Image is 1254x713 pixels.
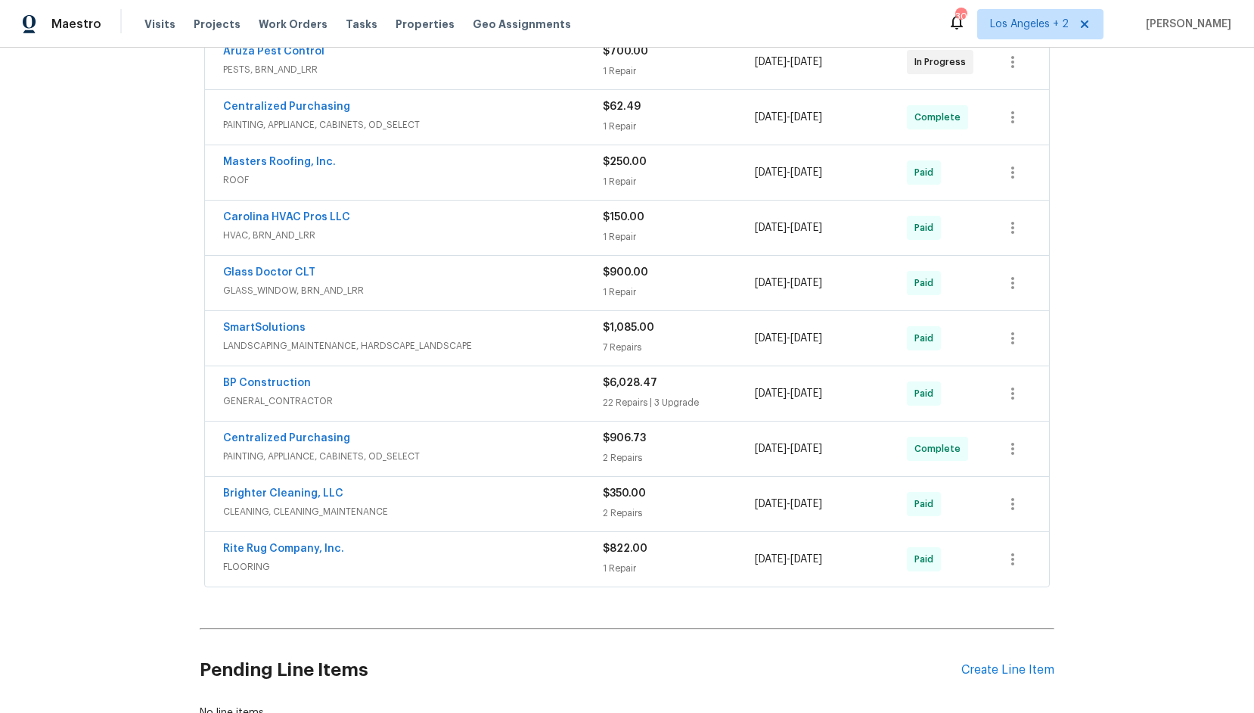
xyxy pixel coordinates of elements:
a: Rite Rug Company, Inc. [223,543,344,554]
span: PESTS, BRN_AND_LRR [223,62,603,77]
span: - [755,552,822,567]
span: $1,085.00 [603,322,654,333]
a: Centralized Purchasing [223,101,350,112]
span: $700.00 [603,46,648,57]
a: Carolina HVAC Pros LLC [223,212,350,223]
span: [DATE] [790,333,822,344]
span: In Progress [914,54,972,70]
span: [PERSON_NAME] [1140,17,1231,32]
span: [DATE] [755,57,787,67]
span: [DATE] [755,499,787,509]
span: CLEANING, CLEANING_MAINTENANCE [223,504,603,519]
span: - [755,497,822,512]
span: Properties [396,17,455,32]
span: $150.00 [603,212,644,223]
span: Maestro [51,17,101,32]
h2: Pending Line Items [200,635,961,705]
span: [DATE] [790,112,822,123]
span: [DATE] [790,499,822,509]
span: PAINTING, APPLIANCE, CABINETS, OD_SELECT [223,449,603,464]
span: Paid [914,386,939,401]
span: Paid [914,220,939,235]
span: $906.73 [603,433,646,444]
span: LANDSCAPING_MAINTENANCE, HARDSCAPE_LANDSCAPE [223,338,603,353]
span: GENERAL_CONTRACTOR [223,394,603,409]
a: Glass Doctor CLT [223,267,315,278]
span: [DATE] [790,223,822,233]
a: BP Construction [223,378,311,388]
span: - [755,441,822,456]
span: $822.00 [603,543,647,554]
span: - [755,165,822,180]
div: 2 Repairs [603,506,755,521]
span: - [755,276,822,291]
a: SmartSolutions [223,322,306,333]
span: [DATE] [790,278,822,288]
span: ROOF [223,173,603,188]
div: 22 Repairs | 3 Upgrade [603,395,755,410]
div: Create Line Item [961,663,1054,677]
span: Paid [914,552,939,567]
span: [DATE] [790,167,822,178]
span: Paid [914,165,939,180]
span: Los Angeles + 2 [990,17,1069,32]
span: [DATE] [755,333,787,344]
a: Masters Roofing, Inc. [223,157,336,167]
span: Paid [914,497,939,512]
span: - [755,386,822,401]
span: [DATE] [790,554,822,565]
span: $900.00 [603,267,648,278]
span: - [755,331,822,346]
span: $250.00 [603,157,647,167]
a: Centralized Purchasing [223,433,350,444]
span: Geo Assignments [473,17,571,32]
span: GLASS_WINDOW, BRN_AND_LRR [223,283,603,298]
span: Complete [914,441,967,456]
span: [DATE] [755,167,787,178]
div: 2 Repairs [603,450,755,465]
a: Brighter Cleaning, LLC [223,488,343,499]
span: PAINTING, APPLIANCE, CABINETS, OD_SELECT [223,117,603,132]
div: 1 Repair [603,174,755,189]
span: Work Orders [259,17,327,32]
div: 1 Repair [603,229,755,244]
span: Complete [914,110,967,125]
div: 1 Repair [603,64,755,79]
span: [DATE] [755,278,787,288]
div: 1 Repair [603,285,755,300]
span: $350.00 [603,488,646,499]
span: Tasks [346,19,377,30]
div: 1 Repair [603,561,755,576]
span: $6,028.47 [603,378,657,388]
span: - [755,110,822,125]
span: Paid [914,276,939,291]
span: $62.49 [603,101,641,112]
div: 1 Repair [603,119,755,134]
div: 30 [955,9,966,24]
span: Paid [914,331,939,346]
span: [DATE] [755,112,787,123]
span: FLOORING [223,559,603,574]
span: [DATE] [755,388,787,399]
span: [DATE] [790,388,822,399]
span: [DATE] [790,57,822,67]
span: - [755,220,822,235]
span: Projects [194,17,241,32]
a: Aruza Pest Control [223,46,324,57]
span: - [755,54,822,70]
span: [DATE] [755,444,787,454]
span: [DATE] [755,554,787,565]
span: [DATE] [790,444,822,454]
span: [DATE] [755,223,787,233]
span: HVAC, BRN_AND_LRR [223,228,603,243]
span: Visits [144,17,175,32]
div: 7 Repairs [603,340,755,355]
